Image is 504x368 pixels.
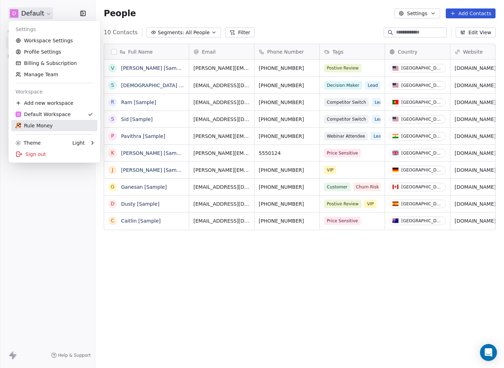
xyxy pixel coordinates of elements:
a: Profile Settings [11,46,97,58]
a: Workspace Settings [11,35,97,46]
a: Billing & Subscription [11,58,97,69]
div: Default Workspace [16,111,71,118]
div: Sign out [11,149,97,160]
a: Manage Team [11,69,97,80]
span: D [17,112,20,117]
div: Workspace [11,86,97,97]
div: Add new workspace [11,97,97,109]
div: Rule Money [16,122,53,129]
img: app-icon-nutty-512.png [16,123,21,128]
div: Settings [11,24,97,35]
div: Theme [16,139,41,146]
div: Light [72,139,85,146]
